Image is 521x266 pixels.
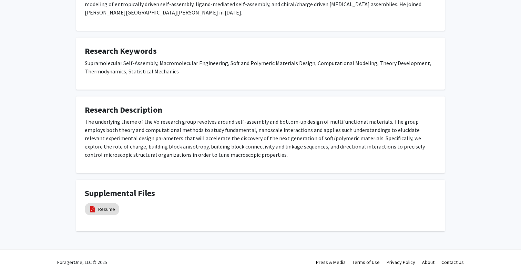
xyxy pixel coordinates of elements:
[316,259,346,265] a: Press & Media
[353,259,380,265] a: Terms of Use
[85,59,436,75] p: Supramolecular Self-Assembly, Macromolecular Engineering, Soft and Polymeric Materials Design, Co...
[422,259,435,265] a: About
[387,259,415,265] a: Privacy Policy
[441,259,464,265] a: Contact Us
[89,205,96,213] img: pdf_icon.png
[85,105,436,115] h4: Research Description
[85,46,436,56] h4: Research Keywords
[85,117,436,159] p: The underlying theme of the Vo research group revolves around self-assembly and bottom-up design ...
[98,206,115,213] a: Resume
[85,188,436,198] h4: Supplemental Files
[5,235,29,261] iframe: Chat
